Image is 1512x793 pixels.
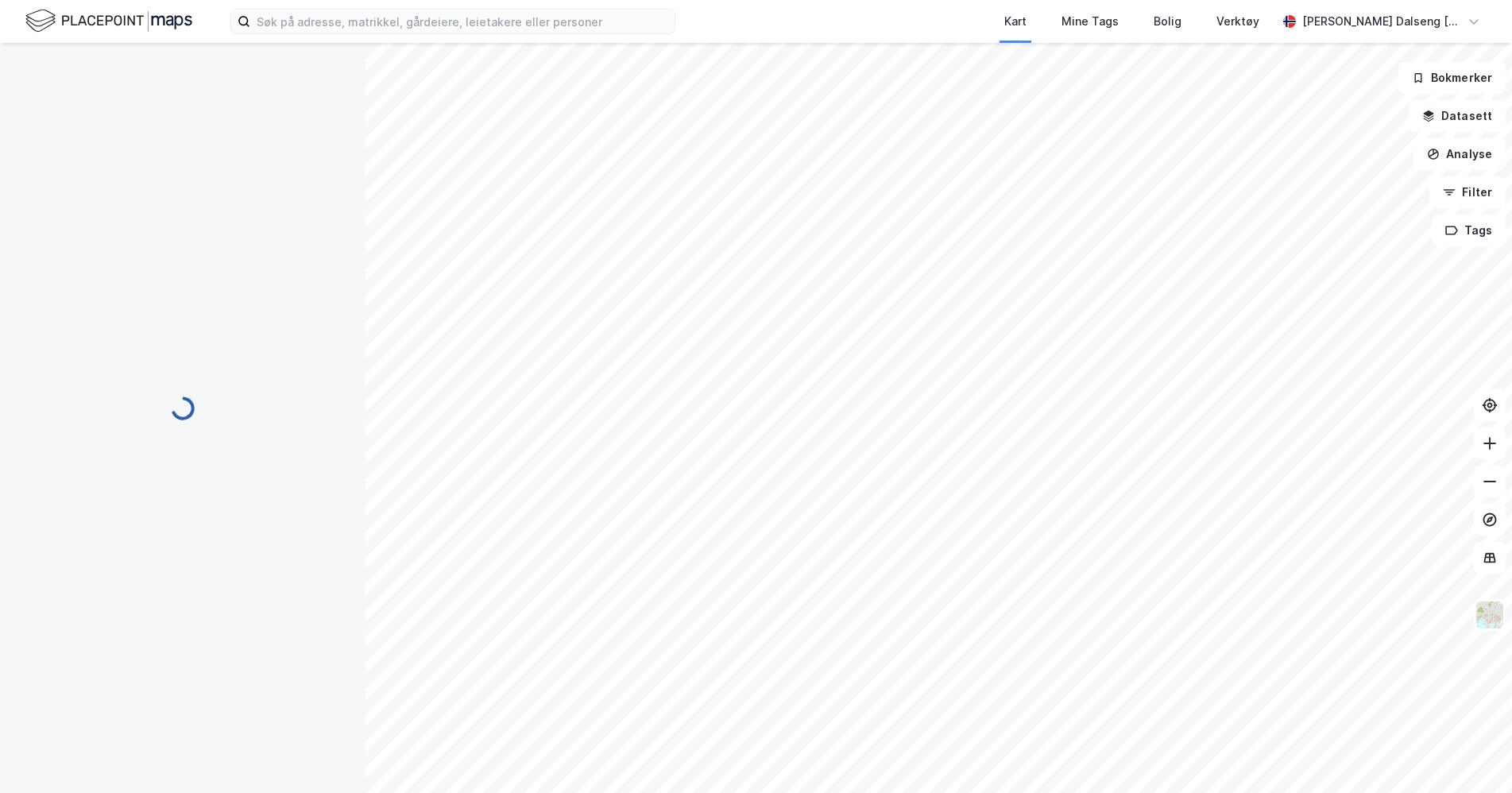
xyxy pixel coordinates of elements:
button: Tags [1432,215,1506,246]
div: Kontrollprogram for chat [1433,717,1512,793]
img: logo.f888ab2527a4732fd821a326f86c7f29.svg [25,7,192,35]
div: Bolig [1154,12,1181,31]
button: Bokmerker [1398,62,1506,94]
button: Analyse [1413,138,1506,170]
button: Filter [1429,176,1506,208]
div: Mine Tags [1061,12,1119,31]
img: Z [1475,600,1505,630]
div: Verktøy [1216,12,1259,31]
iframe: Chat Widget [1433,717,1512,793]
img: spinner.a6d8c91a73a9ac5275cf975e30b51cfb.svg [170,396,195,421]
input: Søk på adresse, matrikkel, gårdeiere, leietakere eller personer [250,10,675,33]
button: Datasett [1409,100,1506,132]
div: Kart [1004,12,1027,31]
div: [PERSON_NAME] Dalseng [PERSON_NAME] [1302,12,1461,31]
